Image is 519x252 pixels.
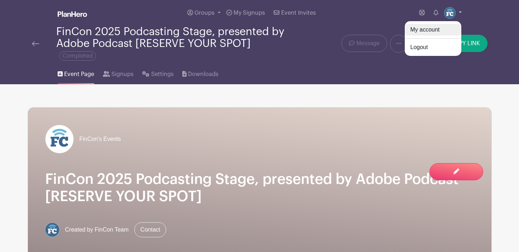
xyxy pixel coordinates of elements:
[444,7,456,19] img: FC%20circle.png
[341,35,387,52] a: Message
[32,41,39,46] img: back-arrow-29a5d9b10d5bd6ae65dc969a981735edf675c4d7a1fe02e03b50dbd4ba3cdb55.svg
[182,61,218,84] a: Downloads
[281,10,316,16] span: Event Invites
[356,39,380,48] span: Message
[234,10,265,16] span: My Signups
[194,10,215,16] span: Groups
[45,125,74,153] img: FC%20circle_white.png
[111,70,134,79] span: Signups
[404,21,462,56] div: Groups
[59,51,96,61] span: Completed
[134,222,166,237] a: Contact
[65,225,129,234] span: Created by FinCon Team
[450,41,480,46] span: COPY LINK
[103,61,134,84] a: Signups
[80,135,121,143] span: FinCon's Events
[405,42,461,53] a: Logout
[45,223,59,237] img: FC%20circle.png
[188,70,218,79] span: Downloads
[64,70,94,79] span: Event Page
[58,11,87,17] img: logo_white-6c42ec7e38ccf1d336a20a19083b03d10ae64f83f12c07503d8b9e83406b4c7d.svg
[45,171,474,205] h1: FinCon 2025 Podcasting Stage, presented by Adobe Podcast [RESERVE YOUR SPOT]
[405,24,461,35] a: My account
[56,26,288,61] div: FinCon 2025 Podcasting Stage, presented by Adobe Podcast [RESERVE YOUR SPOT]
[142,61,173,84] a: Settings
[58,61,94,84] a: Event Page
[151,70,174,79] span: Settings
